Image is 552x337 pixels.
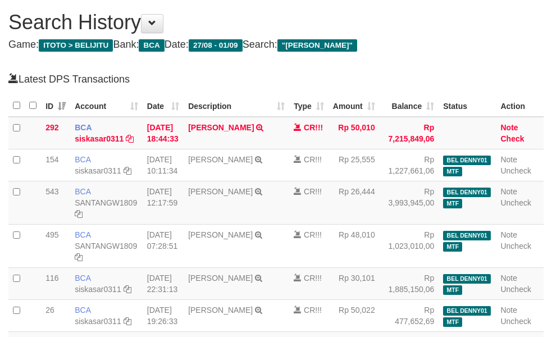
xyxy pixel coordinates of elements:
th: Date: activate to sort column ascending [143,95,184,117]
th: Balance: activate to sort column ascending [380,95,439,117]
td: Rp 7,215,849,06 [380,117,439,149]
a: siskasar0311 [75,285,121,294]
span: BCA [75,123,92,132]
a: Note [500,306,517,315]
td: [DATE] 22:31:13 [143,268,184,300]
th: ID: activate to sort column ascending [41,95,70,117]
span: BEL DENNY01 [443,188,491,197]
span: ITOTO > BELIJITU [39,39,113,52]
td: Rp 1,023,010,00 [380,225,439,268]
a: Check [500,134,524,143]
a: [PERSON_NAME] [188,187,253,196]
td: Rp 1,227,661,06 [380,149,439,181]
a: [PERSON_NAME] [188,230,253,239]
a: Note [500,123,518,132]
h4: Latest DPS Transactions [8,72,544,85]
a: Uncheck [500,166,531,175]
td: 292 [41,117,70,149]
td: Rp 1,885,150,06 [380,268,439,300]
span: CR [304,187,315,196]
th: Description: activate to sort column ascending [184,95,289,117]
td: !!! [289,300,329,332]
td: 116 [41,268,70,300]
td: [DATE] 07:28:51 [143,225,184,268]
span: Multi Trans Found Checked by: areoren [443,167,462,176]
td: Rp 26,444 [329,181,380,225]
span: Multi Trans Found Checked by: arekembang [443,317,462,327]
td: Rp 50,010 [329,117,380,149]
a: siskasar0311 [75,317,121,326]
span: Multi Trans Found Checked by: aretime [443,242,462,252]
span: Multi Trans Found Checked by: arecemara [443,199,462,208]
span: BEL DENNY01 [443,274,491,284]
a: Uncheck [500,242,531,251]
a: [PERSON_NAME] [188,123,254,132]
td: [DATE] 19:26:33 [143,300,184,332]
span: CR [304,274,315,283]
td: Rp 48,010 [329,225,380,268]
a: Uncheck [500,198,531,207]
td: Rp 3,993,945,00 [380,181,439,225]
a: [PERSON_NAME] [188,274,253,283]
span: CR [304,123,315,132]
span: BEL DENNY01 [443,156,491,165]
span: Multi Trans Found Checked by: arecemara [443,285,462,295]
a: Copy siskasar0311 to clipboard [126,134,134,143]
a: Copy SANTANGW1809 to clipboard [75,210,83,218]
td: 26 [41,300,70,332]
a: [PERSON_NAME] [188,155,253,164]
a: Note [500,155,517,164]
a: [PERSON_NAME] [188,306,253,315]
td: [DATE] 12:17:59 [143,181,184,225]
td: 154 [41,149,70,181]
a: siskasar0311 [75,166,121,175]
td: [DATE] 18:44:33 [143,117,184,149]
a: siskasar0311 [75,134,124,143]
td: Rp 50,022 [329,300,380,332]
a: Copy siskasar0311 to clipboard [124,317,131,326]
span: BCA [75,274,90,283]
th: Account: activate to sort column ascending [70,95,143,117]
span: BCA [75,306,90,315]
a: Copy siskasar0311 to clipboard [124,166,131,175]
a: Copy SANTANGW1809 to clipboard [75,253,83,262]
span: CR [304,155,315,164]
td: !!! [289,225,329,268]
th: Type: activate to sort column ascending [289,95,329,117]
span: BCA [139,39,164,52]
a: Uncheck [500,317,531,326]
span: BCA [75,230,90,239]
td: !!! [289,181,329,225]
span: "[PERSON_NAME]" [277,39,357,52]
td: [DATE] 10:11:34 [143,149,184,181]
td: !!! [289,149,329,181]
a: Note [500,274,517,283]
a: SANTANGW1809 [75,198,137,207]
td: 543 [41,181,70,225]
span: BEL DENNY01 [443,306,491,316]
a: Copy siskasar0311 to clipboard [124,285,131,294]
a: Uncheck [500,285,531,294]
h1: Search History [8,11,544,34]
th: Status [439,95,496,117]
td: 495 [41,225,70,268]
span: CR [304,230,315,239]
a: Note [500,187,517,196]
th: Amount: activate to sort column ascending [329,95,380,117]
a: Note [500,230,517,239]
td: Rp 25,555 [329,149,380,181]
a: SANTANGW1809 [75,242,137,251]
h4: Game: Bank: Date: Search: [8,39,544,51]
span: CR [304,306,315,315]
span: 27/08 - 01/09 [189,39,243,52]
td: !!! [289,117,329,149]
td: Rp 477,652,69 [380,300,439,332]
td: !!! [289,268,329,300]
span: BCA [75,155,90,164]
td: Rp 30,101 [329,268,380,300]
span: BEL DENNY01 [443,231,491,240]
th: Action [496,95,544,117]
span: BCA [75,187,90,196]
